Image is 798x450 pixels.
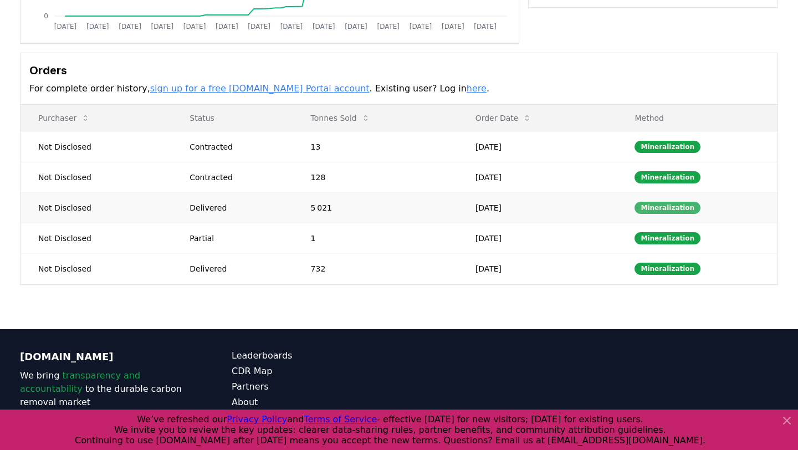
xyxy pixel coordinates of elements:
[410,23,432,30] tspan: [DATE]
[280,23,303,30] tspan: [DATE]
[458,162,617,192] td: [DATE]
[183,23,206,30] tspan: [DATE]
[293,253,458,284] td: 732
[29,82,769,95] p: For complete order history, . Existing user? Log in .
[458,192,617,223] td: [DATE]
[232,365,399,378] a: CDR Map
[635,141,700,153] div: Mineralization
[458,131,617,162] td: [DATE]
[181,113,284,124] p: Status
[232,380,399,393] a: Partners
[458,223,617,253] td: [DATE]
[635,232,700,244] div: Mineralization
[21,253,172,284] td: Not Disclosed
[313,23,335,30] tspan: [DATE]
[21,223,172,253] td: Not Disclosed
[20,349,187,365] p: [DOMAIN_NAME]
[626,113,769,124] p: Method
[20,370,140,394] span: transparency and accountability
[190,141,284,152] div: Contracted
[21,162,172,192] td: Not Disclosed
[119,23,141,30] tspan: [DATE]
[293,162,458,192] td: 128
[293,131,458,162] td: 13
[44,12,48,20] tspan: 0
[635,202,700,214] div: Mineralization
[150,83,370,94] a: sign up for a free [DOMAIN_NAME] Portal account
[232,349,399,362] a: Leaderboards
[21,131,172,162] td: Not Disclosed
[293,192,458,223] td: 5 021
[345,23,367,30] tspan: [DATE]
[20,369,187,409] p: We bring to the durable carbon removal market
[442,23,464,30] tspan: [DATE]
[377,23,400,30] tspan: [DATE]
[190,263,284,274] div: Delivered
[635,171,700,183] div: Mineralization
[21,192,172,223] td: Not Disclosed
[467,83,487,94] a: here
[293,223,458,253] td: 1
[232,396,399,409] a: About
[151,23,174,30] tspan: [DATE]
[248,23,270,30] tspan: [DATE]
[86,23,109,30] tspan: [DATE]
[190,233,284,244] div: Partial
[190,202,284,213] div: Delivered
[635,263,700,275] div: Mineralization
[216,23,238,30] tspan: [DATE]
[29,62,769,79] h3: Orders
[190,172,284,183] div: Contracted
[467,107,541,129] button: Order Date
[458,253,617,284] td: [DATE]
[29,107,99,129] button: Purchaser
[54,23,77,30] tspan: [DATE]
[302,107,379,129] button: Tonnes Sold
[474,23,497,30] tspan: [DATE]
